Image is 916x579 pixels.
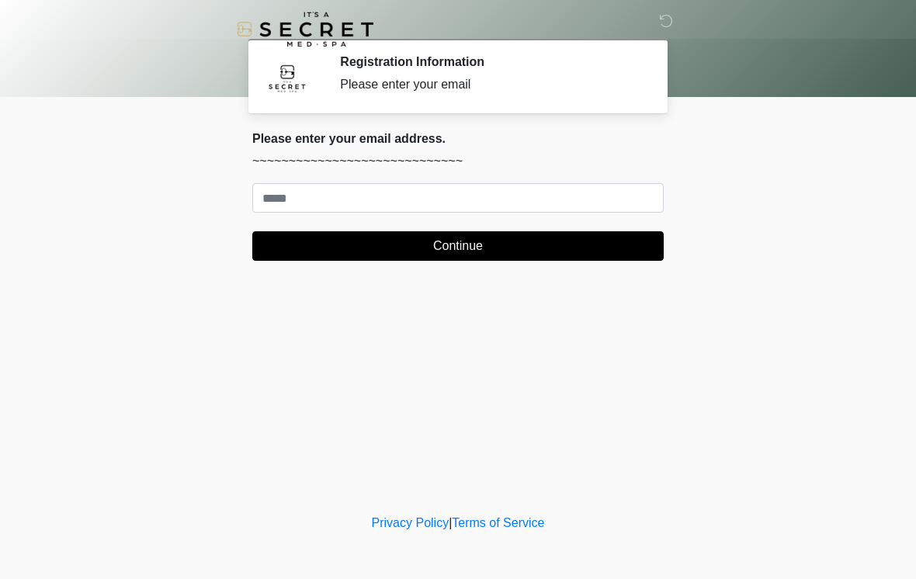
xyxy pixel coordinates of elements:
img: It's A Secret Med Spa Logo [237,12,373,47]
h2: Registration Information [340,54,640,69]
div: Please enter your email [340,75,640,94]
p: ~~~~~~~~~~~~~~~~~~~~~~~~~~~~~ [252,152,664,171]
a: Terms of Service [452,516,544,529]
a: | [449,516,452,529]
button: Continue [252,231,664,261]
h2: Please enter your email address. [252,131,664,146]
a: Privacy Policy [372,516,449,529]
img: Agent Avatar [264,54,311,101]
